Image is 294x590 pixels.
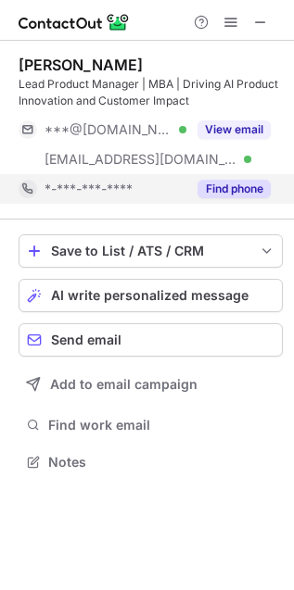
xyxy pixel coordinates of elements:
span: AI write personalized message [51,288,249,303]
div: [PERSON_NAME] [19,56,143,74]
button: Reveal Button [198,120,271,139]
span: Add to email campaign [50,377,198,392]
span: Find work email [48,417,275,433]
button: Notes [19,449,283,475]
button: save-profile-one-click [19,234,283,268]
button: Find work email [19,412,283,438]
div: Save to List / ATS / CRM [51,244,250,258]
button: Add to email campaign [19,368,283,401]
img: ContactOut v5.3.10 [19,11,130,33]
button: AI write personalized message [19,279,283,312]
div: Lead Product Manager | MBA | Driving AI Product Innovation and Customer Impact [19,76,283,109]
button: Send email [19,323,283,357]
span: [EMAIL_ADDRESS][DOMAIN_NAME] [45,151,237,168]
button: Reveal Button [198,180,271,198]
span: Notes [48,454,275,471]
span: Send email [51,333,121,347]
span: ***@[DOMAIN_NAME] [45,121,173,138]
